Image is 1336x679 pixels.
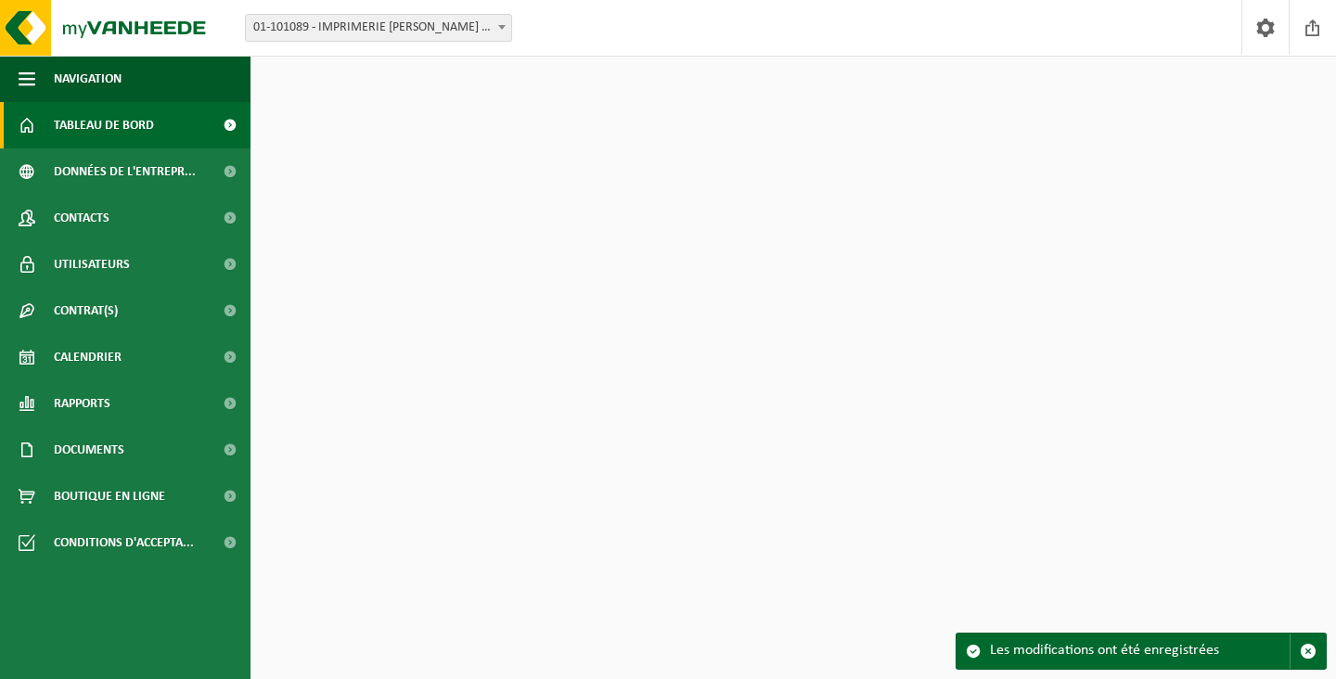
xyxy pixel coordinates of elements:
span: Utilisateurs [54,241,130,288]
span: Contacts [54,195,109,241]
span: Conditions d'accepta... [54,519,194,566]
span: 01-101089 - IMPRIMERIE DEJARDIN - GLONS [245,14,512,42]
span: Contrat(s) [54,288,118,334]
span: Documents [54,427,124,473]
span: Rapports [54,380,110,427]
span: Données de l'entrepr... [54,148,196,195]
span: Boutique en ligne [54,473,165,519]
span: Calendrier [54,334,122,380]
span: Tableau de bord [54,102,154,148]
div: Les modifications ont été enregistrées [990,634,1290,669]
span: Navigation [54,56,122,102]
span: 01-101089 - IMPRIMERIE DEJARDIN - GLONS [246,15,511,41]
